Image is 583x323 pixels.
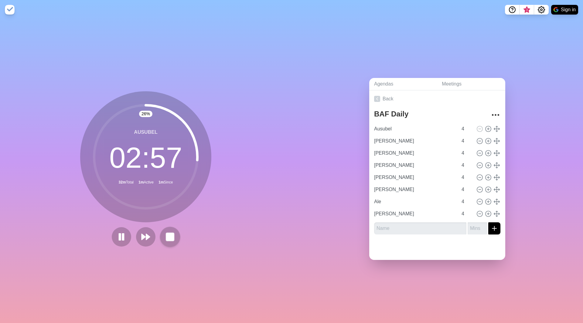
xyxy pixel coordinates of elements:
input: Name [372,135,458,147]
button: Help [505,5,520,15]
input: Name [372,171,458,183]
input: Name [372,159,458,171]
button: Sign in [551,5,578,15]
input: Mins [468,222,487,234]
a: Meetings [437,78,505,90]
input: Mins [459,183,474,196]
button: More [489,109,502,121]
input: Mins [459,123,474,135]
input: Name [372,123,458,135]
input: Mins [459,196,474,208]
img: google logo [554,7,558,12]
input: Mins [459,208,474,220]
button: Settings [534,5,549,15]
span: 3 [524,8,529,12]
a: Back [369,90,505,107]
a: Agendas [369,78,437,90]
input: Mins [459,171,474,183]
input: Name [372,208,458,220]
input: Mins [459,135,474,147]
button: What’s new [520,5,534,15]
input: Name [372,147,458,159]
input: Name [374,222,466,234]
input: Name [372,196,458,208]
input: Mins [459,159,474,171]
input: Name [372,183,458,196]
img: timeblocks logo [5,5,15,15]
input: Mins [459,147,474,159]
